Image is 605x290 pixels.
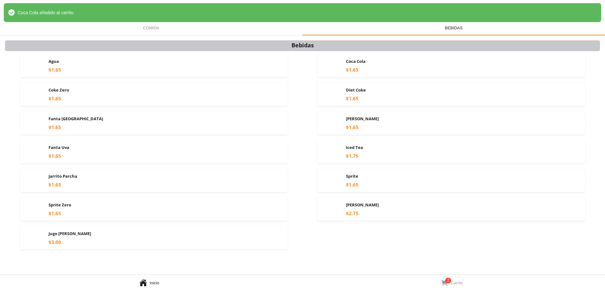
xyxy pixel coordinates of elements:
[18,10,595,15] div: Coca Cola añadido al carrito.
[49,210,61,216] div: $1.65
[49,231,91,236] span: Jugo [PERSON_NAME]
[346,87,366,93] span: Diet Coke
[346,95,359,102] div: $1.65
[441,279,448,287] button: 
[49,87,69,93] span: Coke Zero
[150,281,159,285] span: Inicio
[346,153,359,159] div: $1.75
[49,58,59,64] span: Agua
[49,67,61,73] div: $1.65
[302,275,605,290] a: 2Carrito
[445,278,451,284] span: 2
[346,210,359,216] div: $2.75
[346,145,363,150] span: Iced Tea
[451,281,463,285] span: Carrito
[49,181,61,188] div: $1.65
[49,124,61,130] div: $1.65
[49,153,61,159] div: $1.65
[49,173,77,179] span: Jarrito Parcha
[49,239,61,245] div: $3.00
[49,145,69,150] span: Fanta Uva
[346,67,359,73] div: $1.65
[346,58,366,64] span: Coca Cola
[49,116,103,121] span: Fanta [GEOGRAPHIC_DATA]
[291,41,314,49] div: Bebidas
[346,173,358,179] span: Sprite
[346,124,359,130] div: $1.65
[49,202,71,208] span: Sprite Zero
[346,181,359,188] div: $1.65
[346,202,379,208] span: [PERSON_NAME]
[346,116,379,121] span: [PERSON_NAME]
[49,95,61,102] div: $1.65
